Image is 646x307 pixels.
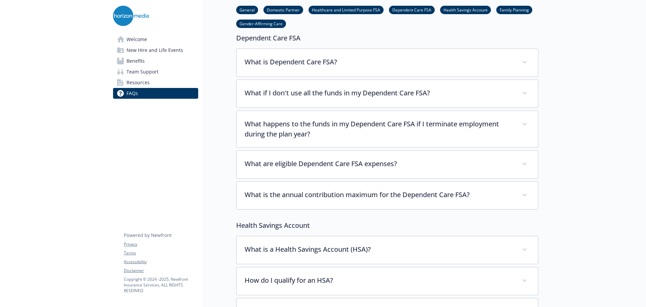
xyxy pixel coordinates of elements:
[440,6,491,13] a: Health Savings Account
[236,6,258,13] a: General
[245,190,514,200] p: What is the annual contribution maximum for the Dependent Care FSA?
[263,6,303,13] a: Domestic Partner
[245,57,514,67] p: What is Dependent Care FSA?
[245,275,514,285] p: How do I qualify for an HSA?
[113,77,198,88] a: Resources
[113,45,198,56] a: New Hire and Life Events
[237,151,538,178] div: What are eligible Dependent Care FSA expenses?
[237,80,538,108] div: What if I don't use all the funds in my Dependent Care FSA?
[127,66,158,77] span: Team Support
[127,88,138,99] span: FAQs
[124,276,198,294] p: Copyright © 2024 - 2025 , Newfront Insurance Services, ALL RIGHTS RESERVED
[124,241,198,247] a: Privacy
[127,34,147,45] span: Welcome
[237,111,538,147] div: What happens to the funds in my Dependent Care FSA if I terminate employment during the plan year?
[236,33,538,43] p: Dependent Care FSA
[245,244,514,254] p: What is a Health Savings Account (HSA)?
[237,267,538,295] div: How do I qualify for an HSA?
[113,56,198,66] a: Benefits
[113,66,198,77] a: Team Support
[237,182,538,209] div: What is the annual contribution maximum for the Dependent Care FSA?
[113,34,198,45] a: Welcome
[496,6,532,13] a: Family Planning
[127,56,145,66] span: Benefits
[127,45,183,56] span: New Hire and Life Events
[236,220,538,231] p: Health Savings Account
[124,259,198,265] a: Accessibility
[237,236,538,264] div: What is a Health Savings Account (HSA)?
[245,119,514,139] p: What happens to the funds in my Dependent Care FSA if I terminate employment during the plan year?
[237,49,538,76] div: What is Dependent Care FSA?
[389,6,435,13] a: Dependent Care FSA
[124,250,198,256] a: Terms
[309,6,384,13] a: Healthcare and Limited Purpose FSA
[245,88,514,98] p: What if I don't use all the funds in my Dependent Care FSA?
[245,159,514,169] p: What are eligible Dependent Care FSA expenses?
[124,268,198,274] a: Disclaimer
[127,77,150,88] span: Resources
[236,20,286,27] a: Gender-Affirming Care
[113,88,198,99] a: FAQs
